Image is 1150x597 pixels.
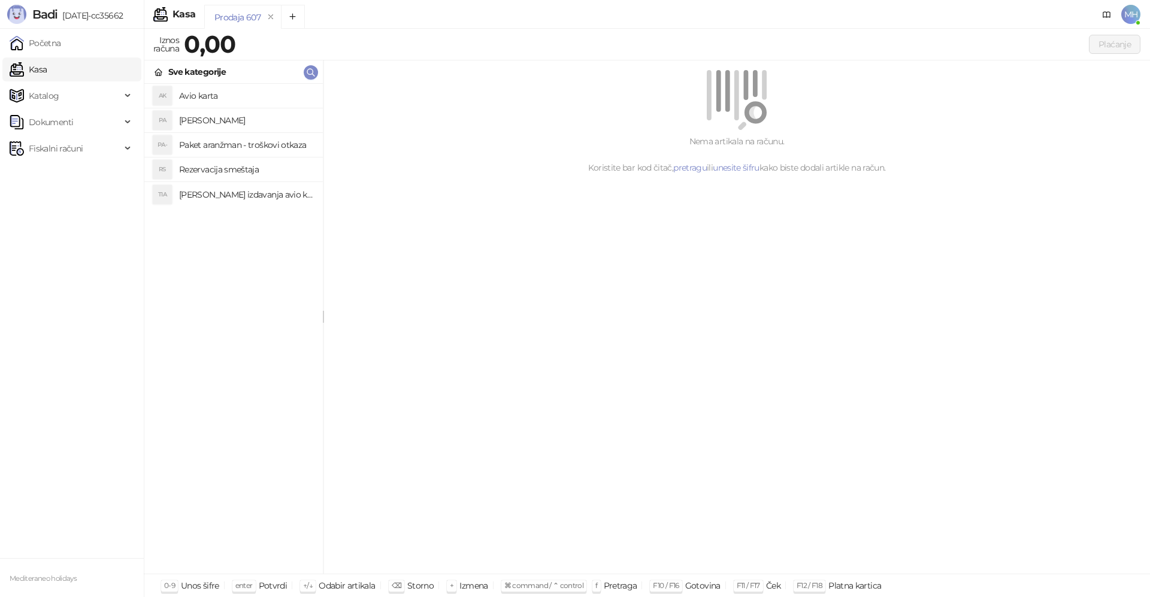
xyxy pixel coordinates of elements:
div: Sve kategorije [168,65,226,78]
span: ⌫ [392,581,401,590]
button: remove [263,12,279,22]
div: Platna kartica [828,578,881,593]
button: Plaćanje [1089,35,1140,54]
div: Pretraga [604,578,637,593]
div: PA [153,111,172,130]
div: Nema artikala na računu. Koristite bar kod čitač, ili kako biste dodali artikle na račun. [338,135,1136,174]
span: + [450,581,453,590]
span: Katalog [29,84,59,108]
div: Gotovina [685,578,721,593]
a: Početna [10,31,61,55]
div: Prodaja 607 [214,11,261,24]
span: f [595,581,597,590]
a: Kasa [10,57,47,81]
span: MH [1121,5,1140,24]
h4: [PERSON_NAME] [179,111,313,130]
div: RS [153,160,172,179]
div: Iznos računa [151,32,181,56]
span: F10 / F16 [653,581,679,590]
span: F12 / F18 [797,581,822,590]
div: Potvrdi [259,578,287,593]
span: ⌘ command / ⌃ control [504,581,584,590]
small: Mediteraneo holidays [10,574,77,583]
div: Kasa [172,10,195,19]
div: grid [144,84,323,574]
button: Add tab [281,5,305,29]
div: PA- [153,135,172,154]
span: Fiskalni računi [29,137,83,160]
a: unesite šifru [713,162,759,173]
span: F11 / F17 [737,581,760,590]
strong: 0,00 [184,29,235,59]
span: ↑/↓ [303,581,313,590]
h4: Avio karta [179,86,313,105]
span: Badi [32,7,57,22]
a: pretragu [673,162,707,173]
div: Unos šifre [181,578,219,593]
h4: Rezervacija smeštaja [179,160,313,179]
div: Storno [407,578,434,593]
div: Ček [766,578,780,593]
h4: Paket aranžman - troškovi otkaza [179,135,313,154]
span: enter [235,581,253,590]
span: 0-9 [164,581,175,590]
div: Odabir artikala [319,578,375,593]
div: AK [153,86,172,105]
img: Logo [7,5,26,24]
span: [DATE]-cc35662 [57,10,123,21]
a: Dokumentacija [1097,5,1116,24]
div: TIA [153,185,172,204]
span: Dokumenti [29,110,73,134]
div: Izmena [459,578,488,593]
h4: [PERSON_NAME] izdavanja avio karta [179,185,313,204]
